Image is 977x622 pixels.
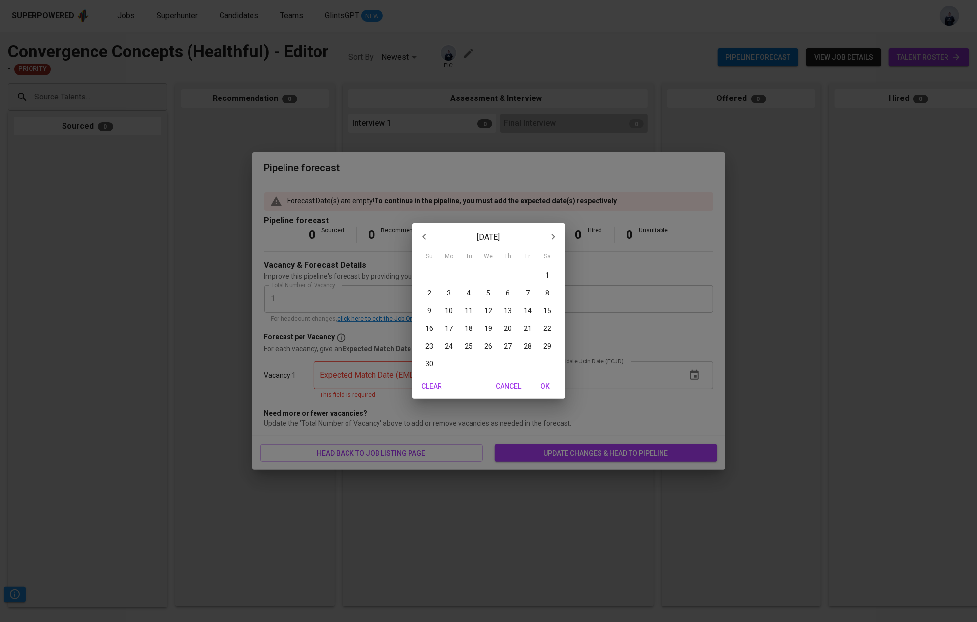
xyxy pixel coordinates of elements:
[526,288,530,298] p: 7
[480,302,498,320] button: 12
[447,288,451,298] p: 3
[441,337,458,355] button: 24
[445,324,453,333] p: 17
[500,252,517,262] span: Th
[445,306,453,316] p: 10
[420,380,444,393] span: Clear
[426,341,434,351] p: 23
[530,377,561,395] button: OK
[500,302,517,320] button: 13
[465,306,473,316] p: 11
[460,284,478,302] button: 4
[467,288,471,298] p: 4
[460,337,478,355] button: 25
[544,306,552,316] p: 15
[460,320,478,337] button: 18
[500,284,517,302] button: 6
[546,288,550,298] p: 8
[480,252,498,262] span: We
[480,284,498,302] button: 5
[539,337,557,355] button: 29
[460,252,478,262] span: Tu
[487,288,491,298] p: 5
[519,252,537,262] span: Fr
[485,306,493,316] p: 12
[421,337,439,355] button: 23
[504,324,512,333] p: 20
[544,324,552,333] p: 22
[428,288,432,298] p: 2
[539,252,557,262] span: Sa
[492,377,526,395] button: Cancel
[519,284,537,302] button: 7
[506,288,510,298] p: 6
[485,341,493,351] p: 26
[504,341,512,351] p: 27
[428,306,432,316] p: 9
[441,284,458,302] button: 3
[524,324,532,333] p: 21
[539,284,557,302] button: 8
[500,337,517,355] button: 27
[421,284,439,302] button: 2
[441,252,458,262] span: Mo
[436,231,541,243] p: [DATE]
[519,302,537,320] button: 14
[421,302,439,320] button: 9
[519,337,537,355] button: 28
[445,341,453,351] p: 24
[539,266,557,284] button: 1
[524,341,532,351] p: 28
[496,380,522,393] span: Cancel
[546,270,550,280] p: 1
[421,320,439,337] button: 16
[534,380,557,393] span: OK
[416,377,448,395] button: Clear
[539,320,557,337] button: 22
[465,324,473,333] p: 18
[480,320,498,337] button: 19
[544,341,552,351] p: 29
[500,320,517,337] button: 20
[441,320,458,337] button: 17
[426,359,434,369] p: 30
[460,302,478,320] button: 11
[421,355,439,373] button: 30
[485,324,493,333] p: 19
[539,302,557,320] button: 15
[441,302,458,320] button: 10
[421,252,439,262] span: Su
[519,320,537,337] button: 21
[504,306,512,316] p: 13
[426,324,434,333] p: 16
[480,337,498,355] button: 26
[524,306,532,316] p: 14
[465,341,473,351] p: 25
